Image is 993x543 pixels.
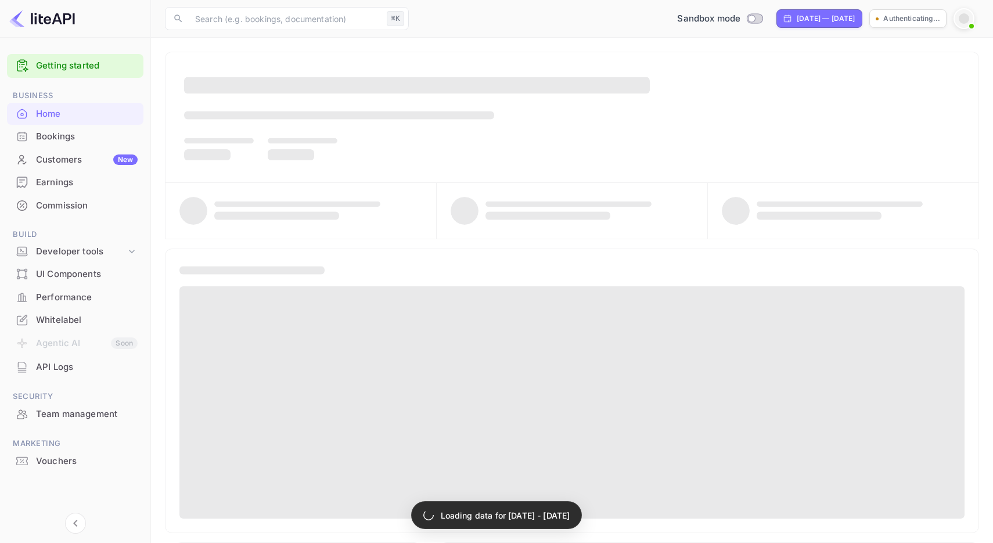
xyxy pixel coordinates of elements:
a: Home [7,103,143,124]
div: UI Components [7,263,143,286]
div: Whitelabel [7,309,143,332]
a: Whitelabel [7,309,143,330]
div: Commission [36,199,138,213]
div: [DATE] — [DATE] [797,13,855,24]
a: UI Components [7,263,143,285]
div: Earnings [7,171,143,194]
div: UI Components [36,268,138,281]
div: Customers [36,153,138,167]
div: Bookings [7,125,143,148]
div: Click to change the date range period [776,9,862,28]
button: Collapse navigation [65,513,86,534]
div: Performance [7,286,143,309]
div: API Logs [7,356,143,379]
a: Getting started [36,59,138,73]
span: Security [7,390,143,403]
div: CustomersNew [7,149,143,171]
div: Switch to Production mode [672,12,767,26]
div: Developer tools [7,242,143,262]
div: Vouchers [7,450,143,473]
div: Home [36,107,138,121]
a: Earnings [7,171,143,193]
div: Team management [7,403,143,426]
a: Bookings [7,125,143,147]
img: LiteAPI logo [9,9,75,28]
div: Earnings [36,176,138,189]
a: Performance [7,286,143,308]
a: Team management [7,403,143,425]
div: Commission [7,195,143,217]
div: New [113,154,138,165]
span: Sandbox mode [677,12,740,26]
div: API Logs [36,361,138,374]
span: Marketing [7,437,143,450]
span: Build [7,228,143,241]
div: ⌘K [387,11,404,26]
div: Bookings [36,130,138,143]
div: Team management [36,408,138,421]
div: Home [7,103,143,125]
p: Authenticating... [883,13,940,24]
a: CustomersNew [7,149,143,170]
div: Developer tools [36,245,126,258]
span: Business [7,89,143,102]
a: Vouchers [7,450,143,472]
div: Performance [36,291,138,304]
p: Loading data for [DATE] - [DATE] [441,509,570,522]
div: Whitelabel [36,314,138,327]
div: Getting started [7,54,143,78]
a: Commission [7,195,143,216]
a: API Logs [7,356,143,377]
div: Vouchers [36,455,138,468]
input: Search (e.g. bookings, documentation) [188,7,382,30]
